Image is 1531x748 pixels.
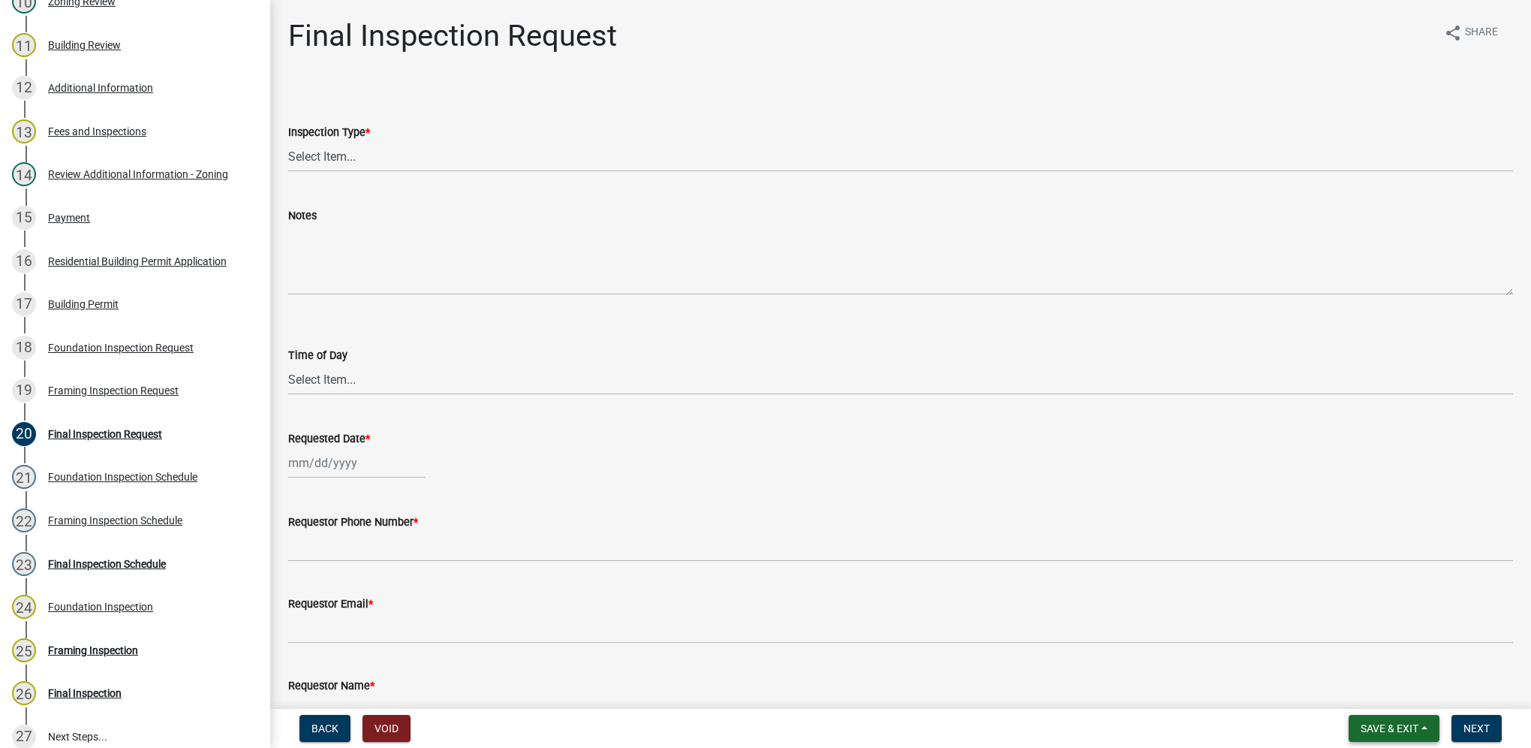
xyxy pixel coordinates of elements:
div: Framing Inspection Schedule [48,515,182,526]
button: Void [362,715,411,742]
label: Time of Day [288,351,347,361]
i: share [1444,24,1462,42]
div: Framing Inspection Request [48,385,179,396]
div: 22 [12,508,36,532]
div: 23 [12,552,36,576]
span: Share [1465,24,1498,42]
div: Final Inspection [48,688,122,698]
div: Foundation Inspection Request [48,342,194,353]
div: 20 [12,422,36,446]
span: Back [311,722,338,734]
button: Next [1451,715,1502,742]
div: 16 [12,249,36,273]
div: 13 [12,119,36,143]
div: 21 [12,465,36,489]
div: Final Inspection Request [48,429,162,439]
button: Back [299,715,350,742]
div: 14 [12,162,36,186]
div: Framing Inspection [48,645,138,656]
label: Requestor Phone Number [288,517,418,528]
h1: Final Inspection Request [288,18,617,54]
div: 15 [12,206,36,230]
input: mm/dd/yyyy [288,448,426,478]
span: Next [1463,722,1490,734]
label: Inspection Type [288,128,370,138]
div: Additional Information [48,83,153,93]
div: Foundation Inspection Schedule [48,472,197,482]
div: 18 [12,336,36,360]
div: 19 [12,379,36,403]
div: Review Additional Information - Zoning [48,169,228,179]
div: Payment [48,213,90,223]
div: Building Permit [48,299,119,309]
div: 11 [12,33,36,57]
label: Notes [288,211,317,222]
div: Fees and Inspections [48,126,146,137]
button: shareShare [1432,18,1510,47]
label: Requestor Email [288,599,373,610]
div: 26 [12,681,36,705]
button: Save & Exit [1349,715,1439,742]
label: Requested Date [288,434,370,445]
div: Residential Building Permit Application [48,256,227,267]
div: Building Review [48,40,121,50]
div: 25 [12,638,36,662]
span: Save & Exit [1361,722,1418,734]
div: 24 [12,595,36,619]
div: 17 [12,292,36,316]
div: 12 [12,76,36,100]
div: Foundation Inspection [48,602,153,612]
label: Requestor Name [288,681,374,692]
div: Final Inspection Schedule [48,559,166,569]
